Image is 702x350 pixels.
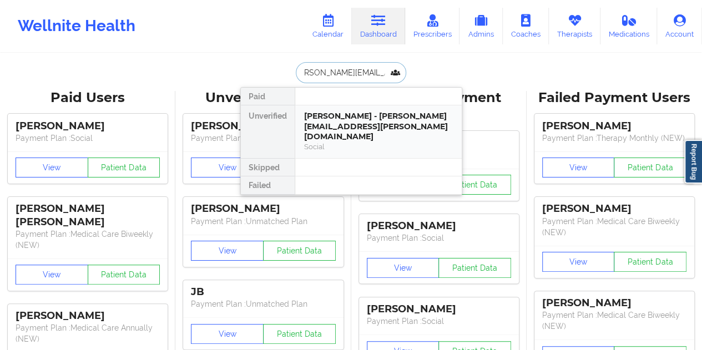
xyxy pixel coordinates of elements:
button: View [191,158,264,177]
p: Payment Plan : Social [367,316,511,327]
button: Patient Data [438,175,511,195]
p: Payment Plan : Unmatched Plan [191,216,335,227]
div: Unverified Users [183,89,343,106]
p: Payment Plan : Medical Care Biweekly (NEW) [16,229,160,251]
button: Patient Data [263,324,336,344]
button: View [16,265,88,285]
button: View [16,158,88,177]
p: Payment Plan : Unmatched Plan [191,133,335,144]
div: Paid [241,88,295,105]
div: Failed [241,176,295,194]
div: [PERSON_NAME] [16,310,160,322]
button: View [542,158,615,177]
a: Report Bug [684,140,702,184]
button: Patient Data [263,241,336,261]
p: Payment Plan : Medical Care Annually (NEW) [16,322,160,344]
div: [PERSON_NAME] [542,297,686,310]
a: Calendar [304,8,352,44]
p: Payment Plan : Therapy Monthly (NEW) [542,133,686,144]
div: [PERSON_NAME] [367,220,511,232]
div: JB [191,286,335,298]
a: Medications [600,8,658,44]
p: Payment Plan : Social [16,133,160,144]
button: View [367,258,440,278]
a: Admins [459,8,503,44]
button: Patient Data [614,158,686,177]
div: Failed Payment Users [534,89,694,106]
button: View [542,252,615,272]
div: [PERSON_NAME] [191,202,335,215]
div: [PERSON_NAME] - [PERSON_NAME][EMAIL_ADDRESS][PERSON_NAME][DOMAIN_NAME] [304,111,453,142]
div: [PERSON_NAME] [542,120,686,133]
div: [PERSON_NAME] [542,202,686,215]
div: [PERSON_NAME] [191,120,335,133]
button: Patient Data [438,258,511,278]
div: [PERSON_NAME] [367,303,511,316]
button: View [191,241,264,261]
a: Coaches [503,8,549,44]
div: [PERSON_NAME] [16,120,160,133]
div: [PERSON_NAME] [PERSON_NAME] [16,202,160,228]
a: Account [657,8,702,44]
a: Prescribers [405,8,460,44]
div: Paid Users [8,89,168,106]
div: Social [304,142,453,151]
p: Payment Plan : Medical Care Biweekly (NEW) [542,216,686,238]
a: Therapists [549,8,600,44]
p: Payment Plan : Social [367,232,511,244]
button: Patient Data [614,252,686,272]
button: View [191,324,264,344]
div: Skipped [241,159,295,176]
p: Payment Plan : Unmatched Plan [191,298,335,310]
div: Unverified [241,105,295,159]
p: Payment Plan : Medical Care Biweekly (NEW) [542,310,686,332]
button: Patient Data [88,158,160,177]
a: Dashboard [352,8,405,44]
button: Patient Data [88,265,160,285]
